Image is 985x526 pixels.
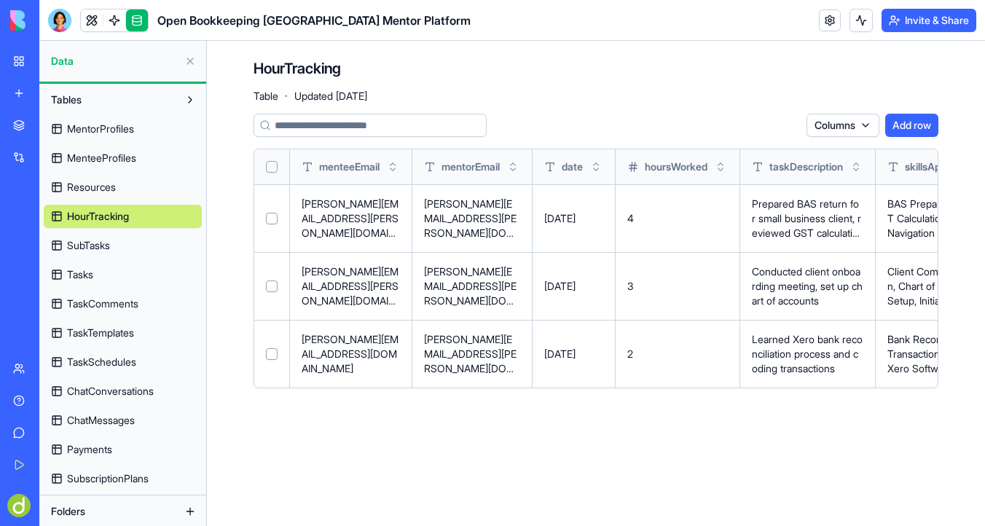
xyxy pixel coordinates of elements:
[887,264,983,308] p: Client Communication, Chart of Accounts Setup, Initial Assessment
[302,197,400,240] p: [PERSON_NAME][EMAIL_ADDRESS][PERSON_NAME][DOMAIN_NAME]
[905,160,962,174] span: skillsApplied
[627,348,633,360] span: 2
[67,238,110,253] span: SubTasks
[44,146,202,170] a: MenteeProfiles
[67,180,116,195] span: Resources
[44,205,202,228] a: HourTracking
[849,160,863,174] button: Toggle sort
[627,212,634,224] span: 4
[10,10,101,31] img: logo
[442,160,500,174] span: mentorEmail
[319,160,380,174] span: menteeEmail
[284,85,289,108] span: ·
[44,500,178,523] button: Folders
[752,332,863,376] p: Learned Xero bank reconciliation process and coding transactions
[67,413,135,428] span: ChatMessages
[544,279,603,294] p: [DATE]
[44,321,202,345] a: TaskTemplates
[67,297,138,311] span: TaskComments
[302,264,400,308] p: [PERSON_NAME][EMAIL_ADDRESS][PERSON_NAME][DOMAIN_NAME]
[254,89,278,103] span: Table
[544,211,603,226] p: [DATE]
[752,197,863,240] p: Prepared BAS return for small business client, reviewed GST calculations
[266,161,278,173] button: Select all
[51,54,178,68] span: Data
[424,264,520,308] p: [PERSON_NAME][EMAIL_ADDRESS][PERSON_NAME][DOMAIN_NAME]
[562,160,583,174] span: date
[807,114,879,137] button: Columns
[44,263,202,286] a: Tasks
[713,160,728,174] button: Toggle sort
[266,213,278,224] button: Select row
[266,348,278,360] button: Select row
[589,160,603,174] button: Toggle sort
[67,355,136,369] span: TaskSchedules
[769,160,843,174] span: taskDescription
[424,197,520,240] p: [PERSON_NAME][EMAIL_ADDRESS][PERSON_NAME][DOMAIN_NAME]
[44,117,202,141] a: MentorProfiles
[294,89,367,103] span: Updated [DATE]
[44,467,202,490] a: SubscriptionPlans
[44,350,202,374] a: TaskSchedules
[67,384,154,399] span: ChatConversations
[887,332,983,376] p: Bank Reconciliation, Transaction Coding, Xero Software
[44,438,202,461] a: Payments
[506,160,520,174] button: Toggle sort
[254,58,341,79] h4: HourTracking
[44,234,202,257] a: SubTasks
[67,442,112,457] span: Payments
[157,12,471,29] span: Open Bookkeeping [GEOGRAPHIC_DATA] Mentor Platform
[885,114,938,137] button: Add row
[67,209,129,224] span: HourTracking
[44,380,202,403] a: ChatConversations
[302,332,400,376] p: [PERSON_NAME][EMAIL_ADDRESS][DOMAIN_NAME]
[44,409,202,432] a: ChatMessages
[67,471,149,486] span: SubscriptionPlans
[67,326,134,340] span: TaskTemplates
[67,267,93,282] span: Tasks
[51,93,82,107] span: Tables
[44,176,202,199] a: Resources
[266,280,278,292] button: Select row
[752,264,863,308] p: Conducted client onboarding meeting, set up chart of accounts
[51,504,85,519] span: Folders
[44,292,202,315] a: TaskComments
[424,332,520,376] p: [PERSON_NAME][EMAIL_ADDRESS][PERSON_NAME][DOMAIN_NAME]
[887,197,983,240] p: BAS Preparation, GST Calculations, Xero Navigation
[7,494,31,517] img: ACg8ocKLiuxVlZxYqIFm0sXpc2U2V2xjLcGUMZAI5jTIVym1qABw4lvf=s96-c
[645,160,707,174] span: hoursWorked
[385,160,400,174] button: Toggle sort
[44,88,178,111] button: Tables
[67,151,136,165] span: MenteeProfiles
[882,9,976,32] button: Invite & Share
[627,280,633,292] span: 3
[67,122,134,136] span: MentorProfiles
[544,347,603,361] p: [DATE]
